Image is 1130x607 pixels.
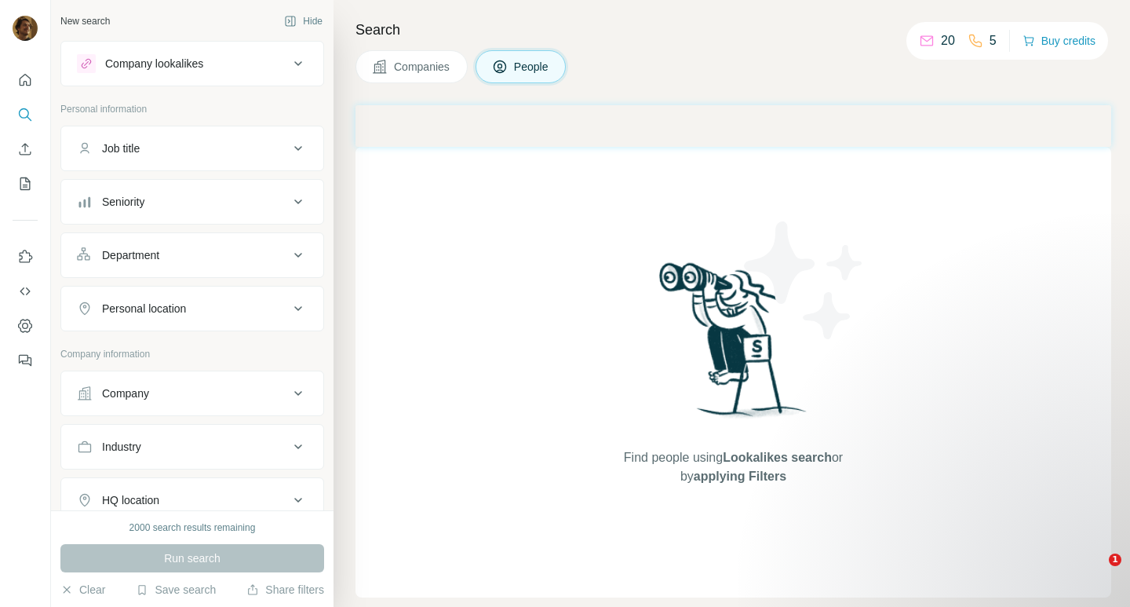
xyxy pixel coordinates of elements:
[61,375,323,412] button: Company
[102,247,159,263] div: Department
[607,448,858,486] span: Find people using or by
[60,102,324,116] p: Personal information
[60,347,324,361] p: Company information
[105,56,203,71] div: Company lookalikes
[13,170,38,198] button: My lists
[734,210,875,351] img: Surfe Illustration - Stars
[355,19,1111,41] h4: Search
[61,481,323,519] button: HQ location
[136,582,216,598] button: Save search
[102,194,144,210] div: Seniority
[941,31,955,50] p: 20
[723,451,832,464] span: Lookalikes search
[394,59,451,75] span: Companies
[60,14,110,28] div: New search
[13,312,38,340] button: Dashboard
[13,346,38,375] button: Feedback
[102,141,140,156] div: Job title
[514,59,550,75] span: People
[102,492,159,508] div: HQ location
[61,45,323,82] button: Company lookalikes
[102,386,149,401] div: Company
[61,236,323,274] button: Department
[246,582,324,598] button: Share filters
[694,470,786,483] span: applying Filters
[355,105,1111,147] iframe: Banner
[1109,554,1121,566] span: 1
[61,130,323,167] button: Job title
[102,439,141,455] div: Industry
[61,290,323,327] button: Personal location
[13,101,38,129] button: Search
[13,135,38,163] button: Enrich CSV
[990,31,997,50] p: 5
[652,258,815,433] img: Surfe Illustration - Woman searching with binoculars
[61,428,323,466] button: Industry
[1022,30,1095,52] button: Buy credits
[13,16,38,41] img: Avatar
[129,521,256,535] div: 2000 search results remaining
[61,183,323,221] button: Seniority
[13,66,38,94] button: Quick start
[102,301,186,316] div: Personal location
[13,277,38,305] button: Use Surfe API
[13,243,38,271] button: Use Surfe on LinkedIn
[273,9,334,33] button: Hide
[1077,554,1114,591] iframe: Intercom live chat
[60,582,105,598] button: Clear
